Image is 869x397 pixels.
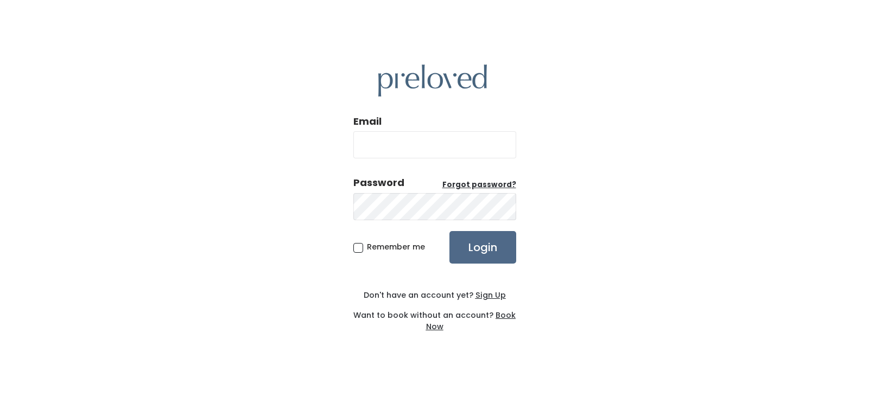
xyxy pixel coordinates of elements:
[353,290,516,301] div: Don't have an account yet?
[353,114,382,129] label: Email
[378,65,487,97] img: preloved logo
[353,176,404,190] div: Password
[353,301,516,332] div: Want to book without an account?
[426,310,516,332] a: Book Now
[475,290,506,300] u: Sign Up
[442,180,516,190] u: Forgot password?
[449,231,516,264] input: Login
[367,241,425,252] span: Remember me
[442,180,516,190] a: Forgot password?
[473,290,506,300] a: Sign Up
